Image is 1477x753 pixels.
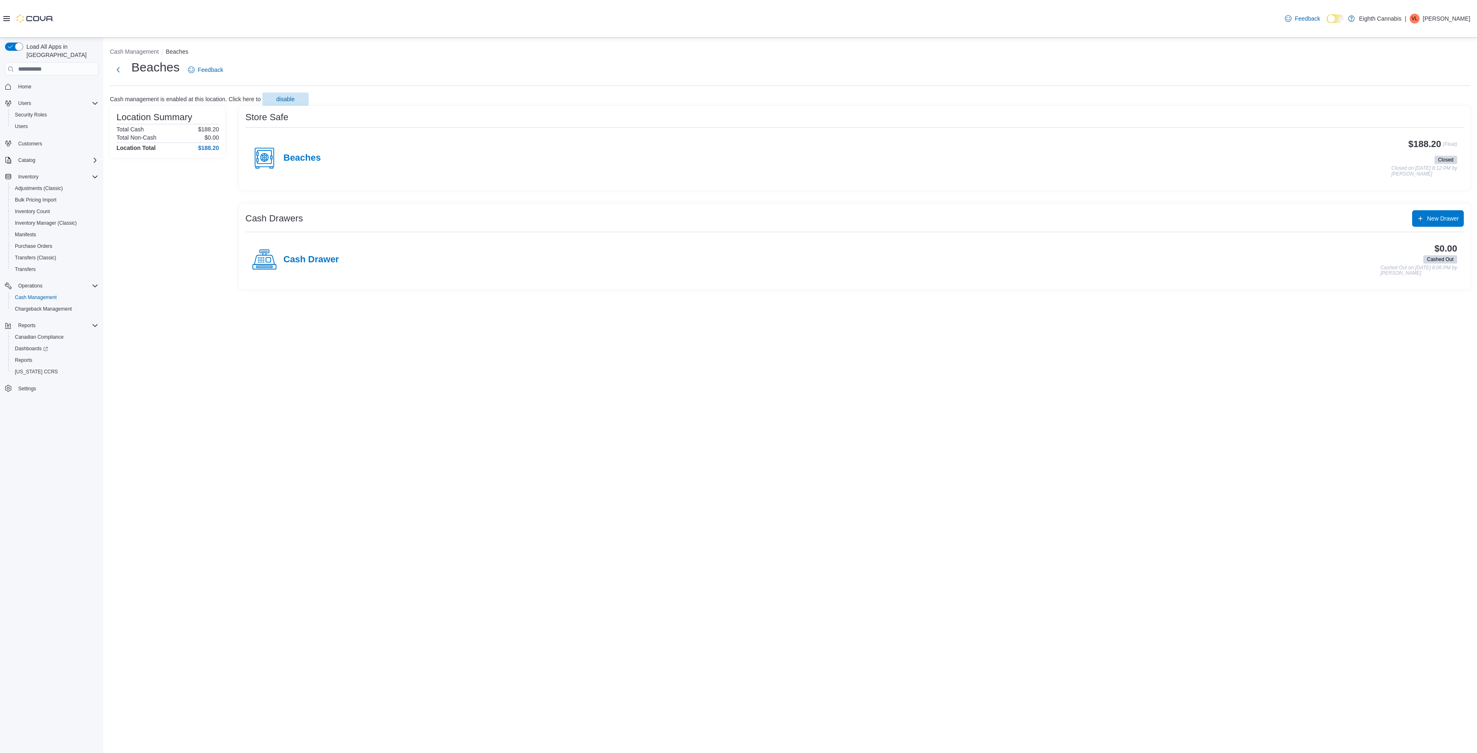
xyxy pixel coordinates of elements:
[15,82,35,92] a: Home
[1359,14,1401,24] p: Eighth Cannabis
[18,322,36,329] span: Reports
[15,231,36,238] span: Manifests
[110,48,159,55] button: Cash Management
[12,332,67,342] a: Canadian Compliance
[18,100,31,107] span: Users
[110,96,261,102] p: Cash management is enabled at this location. Click here to
[18,157,35,164] span: Catalog
[1443,139,1457,154] p: (Float)
[12,304,98,314] span: Chargeback Management
[12,367,98,377] span: Washington CCRS
[15,321,98,330] span: Reports
[12,183,98,193] span: Adjustments (Classic)
[15,139,45,149] a: Customers
[17,14,54,23] img: Cova
[117,112,192,122] h3: Location Summary
[12,110,98,120] span: Security Roles
[12,230,39,240] a: Manifests
[8,252,102,264] button: Transfers (Classic)
[12,218,98,228] span: Inventory Manager (Classic)
[8,121,102,132] button: Users
[245,214,303,223] h3: Cash Drawers
[1391,166,1457,177] p: Closed on [DATE] 8:12 PM by [PERSON_NAME]
[8,264,102,275] button: Transfers
[8,354,102,366] button: Reports
[198,66,223,74] span: Feedback
[18,173,38,180] span: Inventory
[15,155,38,165] button: Catalog
[15,208,50,215] span: Inventory Count
[15,384,39,394] a: Settings
[1282,10,1323,27] a: Feedback
[8,109,102,121] button: Security Roles
[1412,210,1464,227] button: New Drawer
[15,345,48,352] span: Dashboards
[205,134,219,141] p: $0.00
[12,344,98,354] span: Dashboards
[2,382,102,394] button: Settings
[1423,14,1470,24] p: [PERSON_NAME]
[12,355,36,365] a: Reports
[131,59,180,76] h1: Beaches
[8,229,102,240] button: Manifests
[8,366,102,378] button: [US_STATE] CCRS
[15,294,57,301] span: Cash Management
[283,153,321,164] h4: Beaches
[8,343,102,354] a: Dashboards
[12,292,98,302] span: Cash Management
[185,62,226,78] a: Feedback
[15,81,98,92] span: Home
[1434,244,1457,254] h3: $0.00
[12,253,59,263] a: Transfers (Classic)
[117,145,156,151] h4: Location Total
[12,304,75,314] a: Chargeback Management
[15,172,42,182] button: Inventory
[110,62,126,78] button: Next
[12,195,60,205] a: Bulk Pricing Import
[1295,14,1320,23] span: Feedback
[15,123,28,130] span: Users
[12,355,98,365] span: Reports
[1410,14,1420,24] div: Val Lapin
[12,241,98,251] span: Purchase Orders
[1412,14,1418,24] span: VL
[1380,265,1457,276] p: Cashed Out on [DATE] 8:06 PM by [PERSON_NAME]
[12,241,56,251] a: Purchase Orders
[15,172,98,182] span: Inventory
[1423,255,1457,264] span: Cashed Out
[15,197,57,203] span: Bulk Pricing Import
[245,112,288,122] h3: Store Safe
[2,154,102,166] button: Catalog
[18,140,42,147] span: Customers
[2,280,102,292] button: Operations
[283,254,339,265] h4: Cash Drawer
[1405,14,1406,24] p: |
[5,77,98,416] nav: Complex example
[12,121,31,131] a: Users
[18,83,31,90] span: Home
[2,137,102,149] button: Customers
[12,110,50,120] a: Security Roles
[12,253,98,263] span: Transfers (Classic)
[12,183,66,193] a: Adjustments (Classic)
[1427,256,1453,263] span: Cashed Out
[1434,156,1457,164] span: Closed
[12,367,61,377] a: [US_STATE] CCRS
[15,254,56,261] span: Transfers (Classic)
[1327,14,1344,23] input: Dark Mode
[15,220,77,226] span: Inventory Manager (Classic)
[12,230,98,240] span: Manifests
[2,81,102,93] button: Home
[12,207,98,216] span: Inventory Count
[12,264,39,274] a: Transfers
[12,195,98,205] span: Bulk Pricing Import
[276,95,295,103] span: disable
[18,283,43,289] span: Operations
[15,357,32,363] span: Reports
[15,266,36,273] span: Transfers
[15,368,58,375] span: [US_STATE] CCRS
[117,134,157,141] h6: Total Non-Cash
[12,292,60,302] a: Cash Management
[8,217,102,229] button: Inventory Manager (Classic)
